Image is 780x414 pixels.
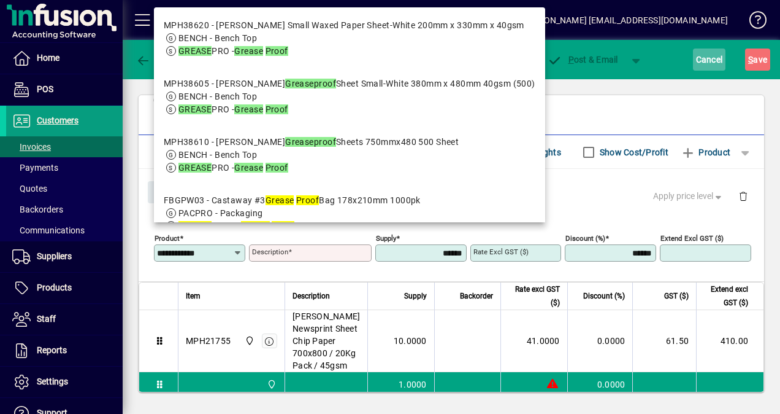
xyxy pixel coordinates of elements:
[660,234,724,243] mat-label: Extend excl GST ($)
[6,304,123,335] a: Staff
[234,163,263,173] em: Grease
[178,208,263,218] span: PACPRO - Packaging
[154,9,545,68] mat-option: MPH38620 - Matthews Small Waxed Paper Sheet-White 200mm x 330mm x 40gsm
[547,55,618,64] span: ost & Email
[292,289,330,303] span: Description
[12,184,47,193] span: Quotes
[178,150,257,160] span: BENCH - Bench Top
[266,104,288,114] em: Proof
[748,50,767,69] span: ave
[252,248,288,256] mat-label: Description
[704,283,748,310] span: Extend excl GST ($)
[567,372,633,397] td: 0.0000
[314,137,336,147] em: proof
[139,169,764,214] div: Product
[164,19,524,32] div: MPH38620 - [PERSON_NAME] Small Waxed Paper Sheet-White 200mm x 330mm x 40gsm
[37,251,72,261] span: Suppliers
[6,178,123,199] a: Quotes
[154,68,545,126] mat-option: MPH38605 - Matthews Greaseproof Sheet Small-White 380mm x 480mm 40gsm (500)
[145,186,193,197] app-page-header-button: Close
[6,74,123,105] a: POS
[178,92,257,101] span: BENCH - Bench Top
[153,182,185,203] span: Close
[664,289,689,303] span: GST ($)
[164,77,535,90] div: MPH38605 - [PERSON_NAME] Sheet Small-White 380mm x 480mm 40gsm (500)
[632,310,696,372] td: 61.50
[648,186,729,208] button: Apply price level
[132,49,180,71] button: Back
[186,335,231,347] div: MPH21755
[583,289,625,303] span: Discount (%)
[12,163,58,173] span: Payments
[541,49,624,71] button: Post & Email
[285,79,314,88] em: Grease
[292,310,360,372] span: [PERSON_NAME] Newsprint Sheet Chip Paper 700x800 / 20Kg Pack / 45gsm
[508,283,559,310] span: Rate excl GST ($)
[266,195,294,205] em: Grease
[178,46,288,56] span: PRO -
[404,289,427,303] span: Supply
[12,205,63,214] span: Backorders
[37,53,59,63] span: Home
[6,335,123,366] a: Reports
[399,378,427,391] span: 1.0000
[460,289,493,303] span: Backorder
[178,221,342,231] span: PROO - Paper Bags
[154,126,545,184] mat-option: MPH38610 - Matthews Greaseproof Sheets 750mmx480 500 Sheet
[37,84,53,94] span: POS
[186,289,201,303] span: Item
[178,163,288,173] span: PRO -
[178,46,212,56] em: GREASE
[148,181,189,203] button: Close
[728,181,758,211] button: Delete
[37,345,67,355] span: Reports
[12,142,51,152] span: Invoices
[314,79,336,88] em: proof
[6,136,123,157] a: Invoices
[37,314,56,324] span: Staff
[473,248,529,256] mat-label: Rate excl GST ($)
[154,184,545,243] mat-option: FBGPW03 - Castaway #3 Grease Proof Bag 178x210mm 1000pk
[748,55,753,64] span: S
[567,310,633,372] td: 0.0000
[178,33,257,43] span: BENCH - Bench Top
[696,50,723,69] span: Cancel
[264,378,278,391] span: Central
[740,2,765,42] a: Knowledge Base
[164,136,459,149] div: MPH38610 - [PERSON_NAME] Sheets 750mmx480 500 Sheet
[285,137,314,147] em: Grease
[123,49,190,71] app-page-header-button: Back
[6,199,123,220] a: Backorders
[12,225,85,235] span: Communications
[178,104,288,114] span: PRO -
[178,163,212,173] em: GREASE
[6,43,123,74] a: Home
[6,157,123,178] a: Payments
[6,367,123,397] a: Settings
[653,190,724,203] span: Apply price level
[565,234,605,243] mat-label: Discount (%)
[164,194,421,207] div: FBGPW03 - Castaway #3 Bag 178x210mm 1000pk
[234,46,263,56] em: Grease
[568,55,574,64] span: P
[6,220,123,241] a: Communications
[178,104,212,114] em: GREASE
[136,55,177,64] span: Back
[376,234,396,243] mat-label: Supply
[6,273,123,303] a: Products
[508,335,559,347] div: 41.0000
[234,104,263,114] em: Grease
[37,115,78,125] span: Customers
[520,10,728,30] div: [PERSON_NAME] [EMAIL_ADDRESS][DOMAIN_NAME]
[6,241,123,272] a: Suppliers
[37,377,68,386] span: Settings
[745,49,770,71] button: Save
[696,310,763,372] td: 410.00
[241,221,270,231] em: Grease
[728,190,758,201] app-page-header-button: Delete
[693,49,726,71] button: Cancel
[266,46,288,56] em: Proof
[597,146,668,158] label: Show Cost/Profit
[37,283,72,292] span: Products
[242,334,256,348] span: Central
